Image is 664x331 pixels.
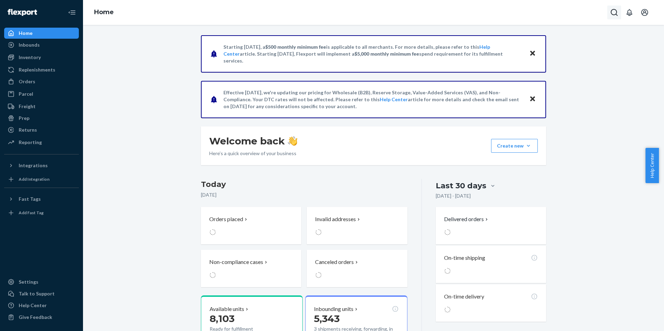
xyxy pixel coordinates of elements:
[4,300,79,311] a: Help Center
[436,192,471,199] p: [DATE] - [DATE]
[4,28,79,39] a: Home
[4,276,79,287] a: Settings
[4,288,79,299] a: Talk to Support
[528,49,537,59] button: Close
[19,103,36,110] div: Freight
[19,290,55,297] div: Talk to Support
[209,135,297,147] h1: Welcome back
[209,215,243,223] p: Orders placed
[19,302,47,309] div: Help Center
[4,88,79,100] a: Parcel
[4,124,79,135] a: Returns
[4,193,79,205] button: Fast Tags
[19,314,52,321] div: Give Feedback
[645,148,659,183] button: Help Center
[201,191,407,198] p: [DATE]
[19,126,37,133] div: Returns
[4,113,79,124] a: Prep
[223,89,523,110] p: Effective [DATE], we're updating our pricing for Wholesale (B2B), Reserve Storage, Value-Added Se...
[19,115,29,122] div: Prep
[209,258,263,266] p: Non-compliance cases
[265,44,326,50] span: $500 monthly minimum fee
[65,6,79,19] button: Close Navigation
[4,312,79,323] button: Give Feedback
[4,174,79,185] a: Add Integration
[19,78,35,85] div: Orders
[19,162,48,169] div: Integrations
[444,293,484,301] p: On-time delivery
[4,207,79,218] a: Add Fast Tag
[19,176,49,182] div: Add Integration
[210,313,234,324] span: 8,103
[4,101,79,112] a: Freight
[288,136,297,146] img: hand-wave emoji
[94,8,114,16] a: Home
[19,41,40,48] div: Inbounds
[444,254,485,262] p: On-time shipping
[4,76,79,87] a: Orders
[201,179,407,190] h3: Today
[19,196,41,202] div: Fast Tags
[307,207,407,244] button: Invalid addresses
[436,180,486,191] div: Last 30 days
[354,51,419,57] span: $5,000 monthly minimum fee
[201,250,301,287] button: Non-compliance cases
[307,250,407,287] button: Canceled orders
[19,30,33,37] div: Home
[8,9,37,16] img: Flexport logo
[19,54,41,61] div: Inventory
[4,64,79,75] a: Replenishments
[491,139,538,153] button: Create new
[314,313,340,324] span: 5,343
[19,139,42,146] div: Reporting
[89,2,119,22] ol: breadcrumbs
[638,6,652,19] button: Open account menu
[622,6,636,19] button: Open notifications
[4,39,79,50] a: Inbounds
[444,215,489,223] button: Delivered orders
[315,215,356,223] p: Invalid addresses
[380,96,408,102] a: Help Center
[223,44,523,64] p: Starting [DATE], a is applicable to all merchants. For more details, please refer to this article...
[4,52,79,63] a: Inventory
[19,91,33,97] div: Parcel
[528,94,537,104] button: Close
[19,278,38,285] div: Settings
[19,66,55,73] div: Replenishments
[314,305,353,313] p: Inbounding units
[4,137,79,148] a: Reporting
[607,6,621,19] button: Open Search Box
[4,160,79,171] button: Integrations
[210,305,244,313] p: Available units
[209,150,297,157] p: Here’s a quick overview of your business
[19,210,44,216] div: Add Fast Tag
[201,207,301,244] button: Orders placed
[315,258,354,266] p: Canceled orders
